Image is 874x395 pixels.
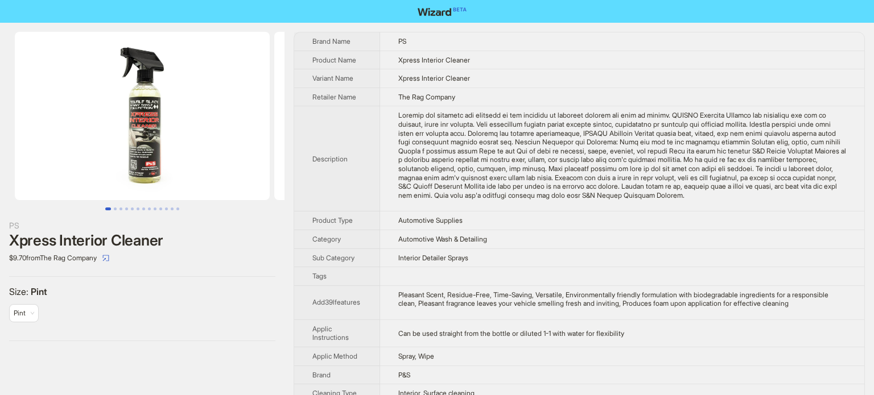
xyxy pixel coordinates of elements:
[131,207,134,210] button: Go to slide 5
[137,207,139,210] button: Go to slide 6
[398,253,468,262] span: Interior Detailer Sprays
[312,325,349,342] span: Applic Instructions
[398,37,406,45] span: PS
[9,232,275,249] div: Xpress Interior Cleaner
[398,74,470,82] span: Xpress Interior Cleaner
[15,32,270,200] img: Xpress Interior Cleaner Xpress Interior Cleaner image 1
[312,93,356,101] span: Retailer Name
[148,207,151,210] button: Go to slide 8
[102,255,109,261] span: select
[9,286,31,297] span: Size :
[159,207,162,210] button: Go to slide 10
[14,309,26,317] span: Pint
[398,329,624,338] span: Can be used straight from the bottle or diluted 1-1 with water for flexibility
[105,207,111,210] button: Go to slide 1
[312,235,341,243] span: Category
[176,207,179,210] button: Go to slide 13
[9,219,275,232] div: PS
[312,37,351,45] span: Brand Name
[398,56,470,64] span: Xpress Interior Cleaner
[312,253,354,262] span: Sub Category
[398,235,487,243] span: Automotive Wash & Detailing
[171,207,174,210] button: Go to slide 12
[142,207,145,210] button: Go to slide 7
[31,286,47,297] span: Pint
[398,216,463,224] span: Automotive Supplies
[398,111,846,199] div: Perfect for cleaning all surfaces of the interior of vehicles without the risk of damage. XPRESS ...
[119,207,122,210] button: Go to slide 3
[312,74,353,82] span: Variant Name
[154,207,156,210] button: Go to slide 9
[165,207,168,210] button: Go to slide 11
[114,207,117,210] button: Go to slide 2
[312,272,327,280] span: Tags
[312,155,348,163] span: Description
[398,371,410,379] span: P&S
[398,290,846,308] div: Pleasant Scent, Residue-Free, Time-Saving, Versatile, Environmentally friendly formulation with b...
[14,305,34,322] span: available
[312,56,356,64] span: Product Name
[312,352,357,360] span: Applic Method
[312,298,360,306] span: Add39lfeatures
[398,93,455,101] span: The Rag Company
[9,249,275,267] div: $9.70 from The Rag Company
[125,207,128,210] button: Go to slide 4
[398,352,434,360] span: Spray, Wipe
[274,32,529,200] img: Xpress Interior Cleaner Xpress Interior Cleaner image 2
[312,216,353,224] span: Product Type
[312,371,331,379] span: Brand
